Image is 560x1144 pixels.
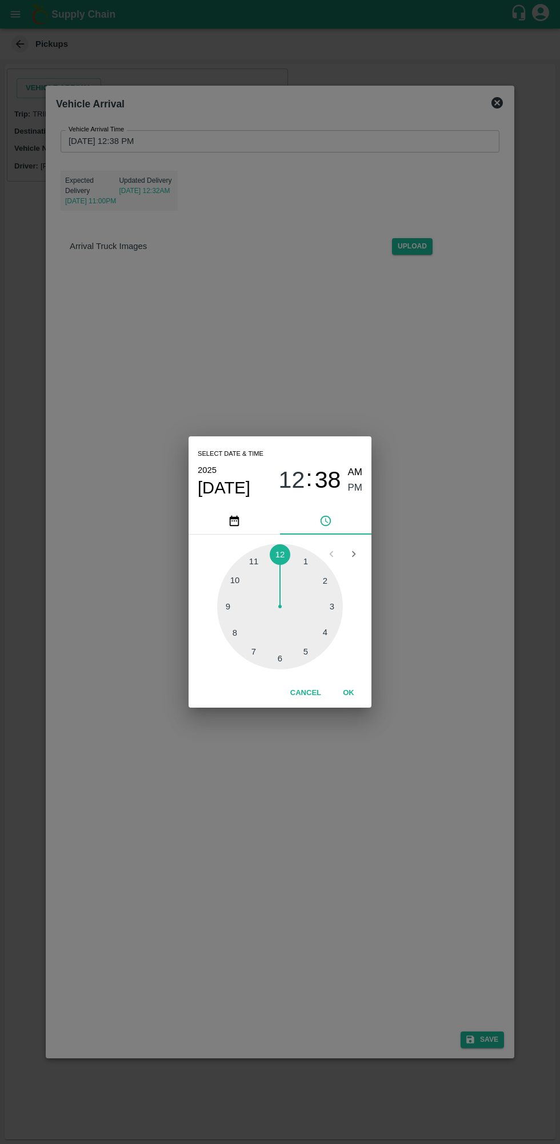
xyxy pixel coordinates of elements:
[315,465,341,495] button: 38
[279,465,305,495] button: 12
[280,507,371,535] button: pick time
[198,463,217,477] button: 2025
[343,543,365,565] button: Open next view
[279,467,305,494] span: 12
[198,445,263,463] span: Select date & time
[286,683,326,703] button: Cancel
[348,465,363,480] button: AM
[306,465,312,495] span: :
[198,477,250,498] button: [DATE]
[348,480,363,496] button: PM
[315,467,341,494] span: 38
[330,683,367,703] button: OK
[189,507,280,535] button: pick date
